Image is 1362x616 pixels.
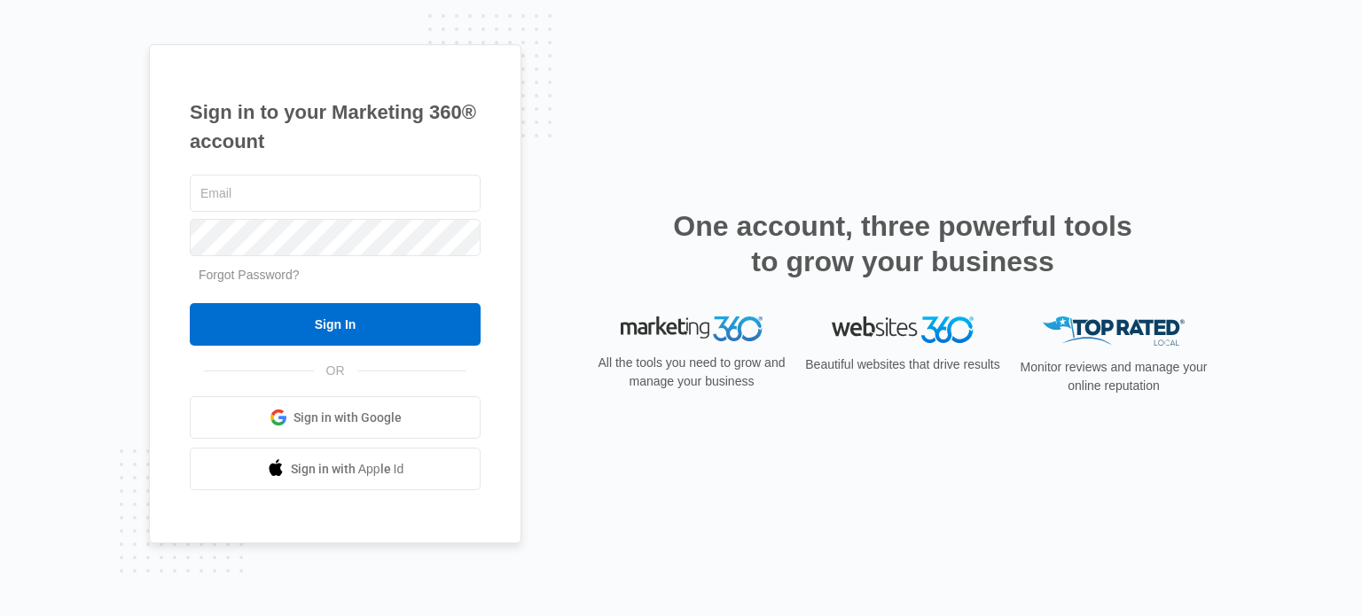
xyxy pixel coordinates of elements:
img: Marketing 360 [621,316,763,341]
a: Sign in with Google [190,396,481,439]
h1: Sign in to your Marketing 360® account [190,97,481,156]
input: Email [190,175,481,212]
input: Sign In [190,303,481,346]
a: Sign in with Apple Id [190,448,481,490]
img: Websites 360 [832,316,974,342]
a: Forgot Password? [199,268,300,282]
h2: One account, three powerful tools to grow your business [668,208,1138,279]
p: Monitor reviews and manage your online reputation [1014,358,1213,395]
span: Sign in with Apple Id [291,460,404,479]
img: Top Rated Local [1043,316,1185,346]
span: OR [314,362,357,380]
span: Sign in with Google [294,409,402,427]
p: Beautiful websites that drive results [803,355,1002,374]
p: All the tools you need to grow and manage your business [592,354,791,391]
